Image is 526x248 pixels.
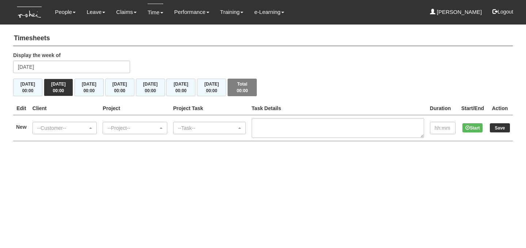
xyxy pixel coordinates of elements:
[175,88,187,93] span: 00:00
[228,79,257,96] button: Total00:00
[148,4,163,21] a: Time
[430,122,456,134] input: hh:mm
[487,3,518,20] button: Logout
[458,102,487,115] th: Start/End
[220,4,244,20] a: Training
[30,102,100,115] th: Client
[13,31,513,46] h4: Timesheets
[114,88,125,93] span: 00:00
[427,102,458,115] th: Duration
[170,102,249,115] th: Project Task
[136,79,165,96] button: [DATE]00:00
[13,52,61,59] label: Display the week of
[178,124,237,132] div: --Task--
[87,4,105,20] a: Leave
[197,79,226,96] button: [DATE]00:00
[166,79,195,96] button: [DATE]00:00
[249,102,427,115] th: Task Details
[53,88,64,93] span: 00:00
[13,79,42,96] button: [DATE]00:00
[487,102,513,115] th: Action
[33,122,97,134] button: --Customer--
[254,4,284,20] a: e-Learning
[75,79,104,96] button: [DATE]00:00
[105,79,134,96] button: [DATE]00:00
[83,88,95,93] span: 00:00
[22,88,34,93] span: 00:00
[462,123,483,132] button: Start
[100,102,170,115] th: Project
[145,88,156,93] span: 00:00
[37,124,88,132] div: --Customer--
[44,79,73,96] button: [DATE]00:00
[13,102,30,115] th: Edit
[107,124,158,132] div: --Project--
[103,122,167,134] button: --Project--
[13,79,513,96] div: Timesheet Week Summary
[173,122,246,134] button: --Task--
[237,88,248,93] span: 00:00
[495,219,519,241] iframe: chat widget
[206,88,217,93] span: 00:00
[55,4,76,20] a: People
[430,4,482,20] a: [PERSON_NAME]
[16,123,27,131] label: New
[490,123,510,132] input: Save
[116,4,137,20] a: Claims
[174,4,209,20] a: Performance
